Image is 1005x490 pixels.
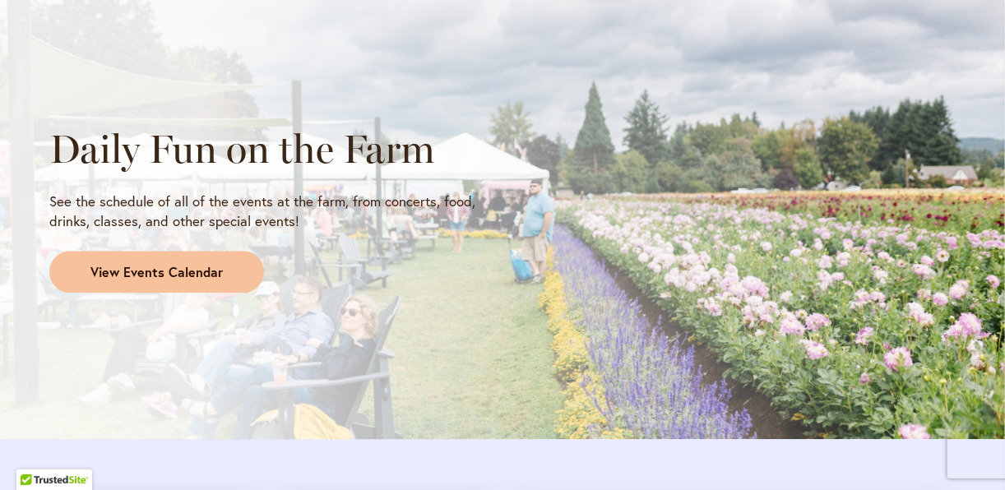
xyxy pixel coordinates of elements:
h2: Daily Fun on the Farm [49,126,488,172]
span: View Events Calendar [90,263,223,282]
a: View Events Calendar [49,251,264,294]
p: See the schedule of all of the events at the farm, from concerts, food, drinks, classes, and othe... [49,192,488,231]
